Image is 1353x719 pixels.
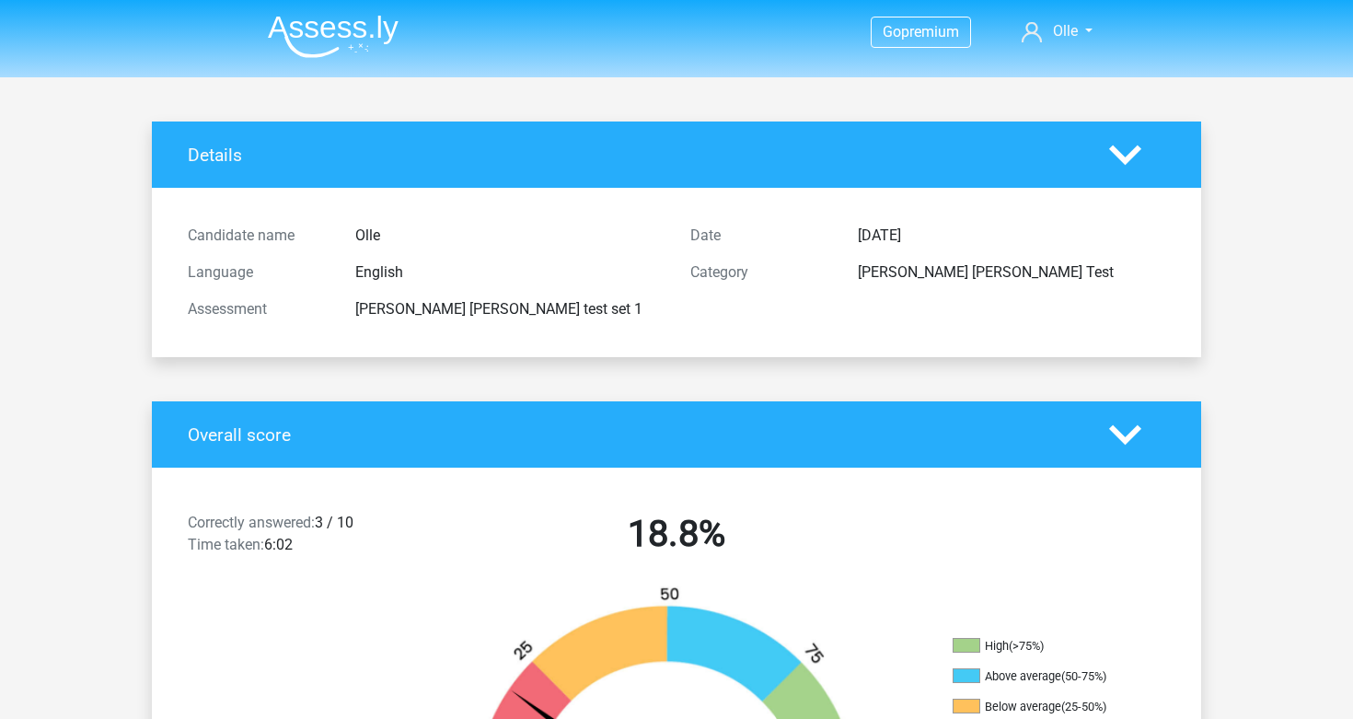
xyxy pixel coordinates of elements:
[174,225,341,247] div: Candidate name
[953,638,1137,655] li: High
[844,225,1179,247] div: [DATE]
[844,261,1179,284] div: [PERSON_NAME] [PERSON_NAME] Test
[341,298,676,320] div: [PERSON_NAME] [PERSON_NAME] test set 1
[901,23,959,41] span: premium
[1014,20,1100,42] a: Olle
[341,225,676,247] div: Olle
[188,514,315,531] span: Correctly answered:
[341,261,676,284] div: English
[1061,700,1106,713] div: (25-50%)
[188,145,1081,166] h4: Details
[1009,639,1044,653] div: (>75%)
[174,298,341,320] div: Assessment
[268,15,399,58] img: Assessly
[1053,22,1078,40] span: Olle
[676,225,844,247] div: Date
[883,23,901,41] span: Go
[872,19,970,44] a: Gopremium
[439,512,914,556] h2: 18.8%
[188,424,1081,446] h4: Overall score
[1061,669,1106,683] div: (50-75%)
[953,668,1137,685] li: Above average
[676,261,844,284] div: Category
[174,512,425,563] div: 3 / 10 6:02
[174,261,341,284] div: Language
[188,536,264,553] span: Time taken:
[953,699,1137,715] li: Below average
